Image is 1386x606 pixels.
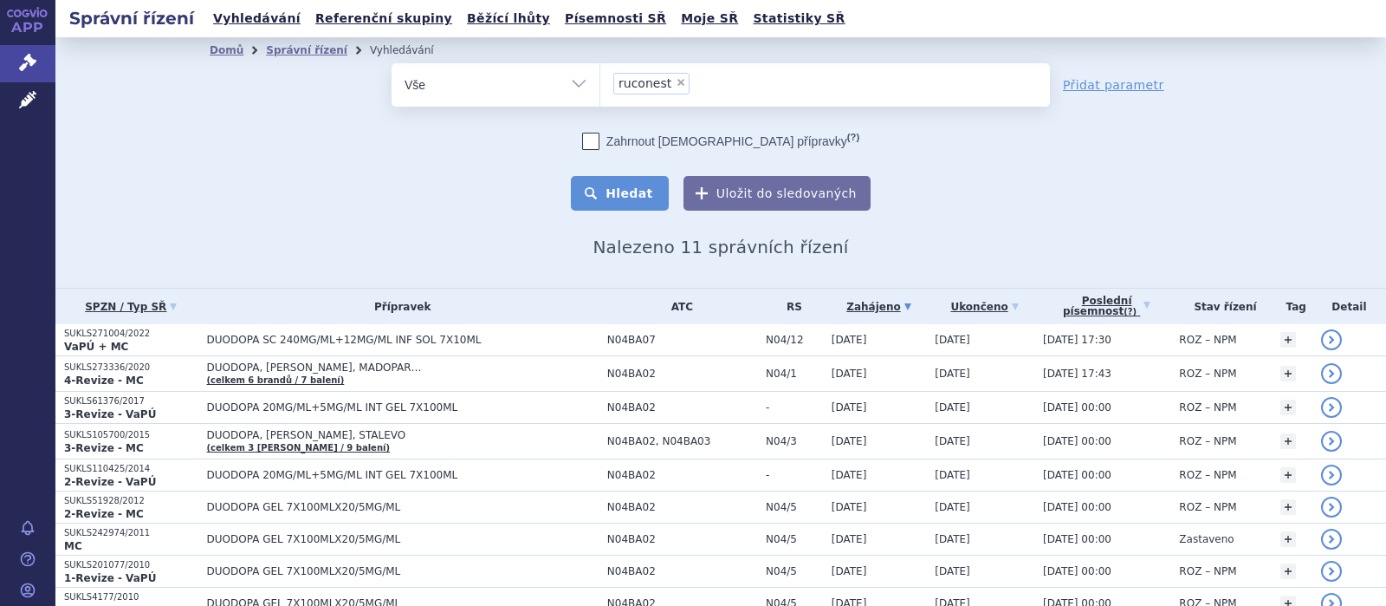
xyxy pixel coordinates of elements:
[64,591,198,603] p: SUKLS4177/2010
[1280,499,1296,515] a: +
[207,533,599,545] span: DUODOPA GEL 7X100MLX20/5MG/ML
[1272,289,1312,324] th: Tag
[766,401,823,414] span: -
[1179,501,1236,513] span: ROZ – NPM
[935,565,970,577] span: [DATE]
[832,295,926,319] a: Zahájeno
[207,429,599,441] span: DUODOPA, [PERSON_NAME], STALEVO
[1321,363,1342,384] a: detail
[64,395,198,407] p: SUKLS61376/2017
[935,501,970,513] span: [DATE]
[748,7,850,30] a: Statistiky SŘ
[695,72,777,94] input: ruconest
[832,565,867,577] span: [DATE]
[935,334,970,346] span: [DATE]
[1321,497,1342,518] a: detail
[198,289,599,324] th: Přípravek
[64,328,198,340] p: SUKLS271004/2022
[571,176,669,211] button: Hledat
[1321,529,1342,550] a: detail
[64,442,144,454] strong: 3-Revize - MC
[207,375,345,385] a: (celkem 6 brandů / 7 balení)
[64,572,156,584] strong: 1-Revize - VaPÚ
[207,565,599,577] span: DUODOPA GEL 7X100MLX20/5MG/ML
[1321,431,1342,452] a: detail
[1124,307,1137,317] abbr: (?)
[310,7,457,30] a: Referenční skupiny
[1179,435,1236,447] span: ROZ – NPM
[847,132,859,143] abbr: (?)
[1043,565,1111,577] span: [DATE] 00:00
[64,362,198,374] p: SUKLS273336/2020
[607,501,757,513] span: N04BA02
[832,469,867,481] span: [DATE]
[64,540,82,552] strong: MC
[935,368,970,380] span: [DATE]
[676,77,686,88] span: ×
[607,533,757,545] span: N04BA02
[64,527,198,539] p: SUKLS242974/2011
[266,44,347,56] a: Správní řízení
[757,289,823,324] th: RS
[599,289,757,324] th: ATC
[1312,289,1386,324] th: Detail
[1179,565,1236,577] span: ROZ – NPM
[64,295,198,319] a: SPZN / Typ SŘ
[935,295,1034,319] a: Ukončeno
[207,501,599,513] span: DUODOPA GEL 7X100MLX20/5MG/ML
[64,463,198,475] p: SUKLS110425/2014
[832,334,867,346] span: [DATE]
[210,44,243,56] a: Domů
[1170,289,1271,324] th: Stav řízení
[1043,435,1111,447] span: [DATE] 00:00
[832,368,867,380] span: [DATE]
[1043,334,1111,346] span: [DATE] 17:30
[766,334,823,346] span: N04/12
[1280,433,1296,449] a: +
[1043,368,1111,380] span: [DATE] 17:43
[64,476,156,488] strong: 2-Revize - VaPÚ
[1179,368,1236,380] span: ROZ – NPM
[1043,501,1111,513] span: [DATE] 00:00
[207,362,599,374] span: DUODOPA, [PERSON_NAME], MADOPAR…
[935,469,970,481] span: [DATE]
[1321,397,1342,418] a: detail
[1179,401,1236,414] span: ROZ – NPM
[607,435,757,447] span: N04BA02, N04BA03
[766,435,823,447] span: N04/3
[935,401,970,414] span: [DATE]
[560,7,671,30] a: Písemnosti SŘ
[607,565,757,577] span: N04BA02
[607,401,757,414] span: N04BA02
[607,334,757,346] span: N04BA07
[1321,465,1342,485] a: detail
[676,7,743,30] a: Moje SŘ
[766,469,823,481] span: -
[1179,334,1236,346] span: ROZ – NPM
[208,7,306,30] a: Vyhledávání
[64,341,128,353] strong: VaPÚ + MC
[935,435,970,447] span: [DATE]
[207,469,599,481] span: DUODOPA 20MG/ML+5MG/ML INT GEL 7X100ML
[832,533,867,545] span: [DATE]
[619,77,671,89] span: ruconest
[766,565,823,577] span: N04/5
[1280,332,1296,348] a: +
[462,7,555,30] a: Běžící lhůty
[207,401,599,414] span: DUODOPA 20MG/ML+5MG/ML INT GEL 7X100ML
[582,133,859,150] label: Zahrnout [DEMOGRAPHIC_DATA] přípravky
[1280,564,1296,579] a: +
[1280,366,1296,381] a: +
[1043,469,1111,481] span: [DATE] 00:00
[207,334,599,346] span: DUODOPA SC 240MG/ML+12MG/ML INF SOL 7X10ML
[55,6,208,30] h2: Správní řízení
[1043,533,1111,545] span: [DATE] 00:00
[766,501,823,513] span: N04/5
[64,375,144,387] strong: 4-Revize - MC
[683,176,871,211] button: Uložit do sledovaných
[1280,467,1296,483] a: +
[207,443,390,453] a: (celkem 3 [PERSON_NAME] / 9 balení)
[1043,289,1170,324] a: Poslednípísemnost(?)
[593,237,848,257] span: Nalezeno 11 správních řízení
[64,429,198,441] p: SUKLS105700/2015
